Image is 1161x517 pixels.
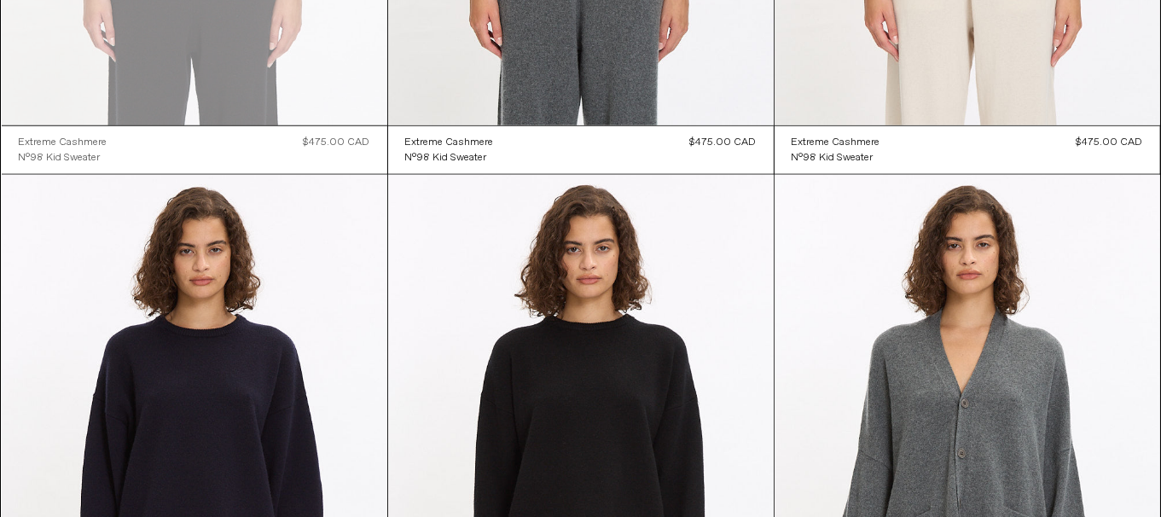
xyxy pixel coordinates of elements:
[19,150,107,166] a: N°98 Kid Sweater
[304,135,370,150] div: $475.00 CAD
[792,150,880,166] a: N°98 Kid Sweater
[405,151,487,166] div: N°98 Kid Sweater
[792,151,874,166] div: N°98 Kid Sweater
[19,151,101,166] div: N°98 Kid Sweater
[792,136,880,150] div: Extreme Cashmere
[405,150,494,166] a: N°98 Kid Sweater
[1077,135,1143,150] div: $475.00 CAD
[19,136,107,150] div: Extreme Cashmere
[792,135,880,150] a: Extreme Cashmere
[405,136,494,150] div: Extreme Cashmere
[19,135,107,150] a: Extreme Cashmere
[405,135,494,150] a: Extreme Cashmere
[690,135,757,150] div: $475.00 CAD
